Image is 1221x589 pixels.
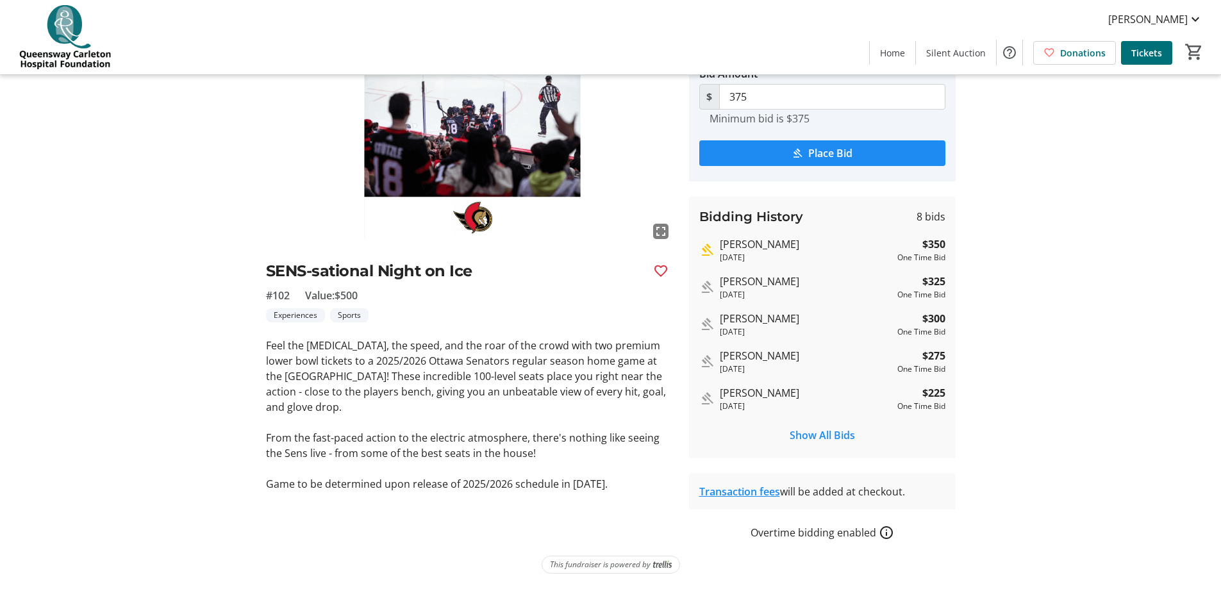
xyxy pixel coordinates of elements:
[699,207,803,226] h3: Bidding History
[870,41,915,65] a: Home
[790,427,855,443] span: Show All Bids
[1098,9,1213,29] button: [PERSON_NAME]
[653,560,672,569] img: Trellis Logo
[897,401,945,412] div: One Time Bid
[266,15,674,244] img: Image
[720,289,892,301] div: [DATE]
[266,288,290,303] span: #102
[720,326,892,338] div: [DATE]
[1033,41,1116,65] a: Donations
[720,401,892,412] div: [DATE]
[266,260,643,283] h2: SENS-sational Night on Ice
[653,224,669,239] mat-icon: fullscreen
[917,209,945,224] span: 8 bids
[699,317,715,332] mat-icon: Outbid
[699,391,715,406] mat-icon: Outbid
[879,525,894,540] a: How overtime bidding works for silent auctions
[922,236,945,252] strong: $350
[808,145,852,161] span: Place Bid
[1183,40,1206,63] button: Cart
[1121,41,1172,65] a: Tickets
[926,46,986,60] span: Silent Auction
[266,430,674,461] p: From the fast-paced action to the electric atmosphere, there's nothing like seeing the Sens live ...
[699,354,715,369] mat-icon: Outbid
[720,311,892,326] div: [PERSON_NAME]
[648,258,674,284] button: Favourite
[720,252,892,263] div: [DATE]
[897,363,945,375] div: One Time Bid
[330,308,369,322] tr-label-badge: Sports
[916,41,996,65] a: Silent Auction
[897,326,945,338] div: One Time Bid
[720,363,892,375] div: [DATE]
[922,385,945,401] strong: $225
[880,46,905,60] span: Home
[689,525,956,540] div: Overtime bidding enabled
[922,274,945,289] strong: $325
[699,484,945,499] div: will be added at checkout.
[1131,46,1162,60] span: Tickets
[699,279,715,295] mat-icon: Outbid
[897,252,945,263] div: One Time Bid
[8,5,122,69] img: QCH Foundation's Logo
[922,348,945,363] strong: $275
[699,140,945,166] button: Place Bid
[922,311,945,326] strong: $300
[720,385,892,401] div: [PERSON_NAME]
[1108,12,1188,27] span: [PERSON_NAME]
[266,338,674,415] p: Feel the [MEDICAL_DATA], the speed, and the roar of the crowd with two premium lower bowl tickets...
[1060,46,1106,60] span: Donations
[699,485,780,499] a: Transaction fees
[699,242,715,258] mat-icon: Highest bid
[266,476,674,492] p: Game to be determined upon release of 2025/2026 schedule in [DATE].
[897,289,945,301] div: One Time Bid
[710,112,810,125] tr-hint: Minimum bid is $375
[720,274,892,289] div: [PERSON_NAME]
[266,308,325,322] tr-label-badge: Experiences
[720,348,892,363] div: [PERSON_NAME]
[305,288,358,303] span: Value: $500
[997,40,1022,65] button: Help
[720,236,892,252] div: [PERSON_NAME]
[550,559,651,570] span: This fundraiser is powered by
[699,84,720,110] span: $
[699,422,945,448] button: Show All Bids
